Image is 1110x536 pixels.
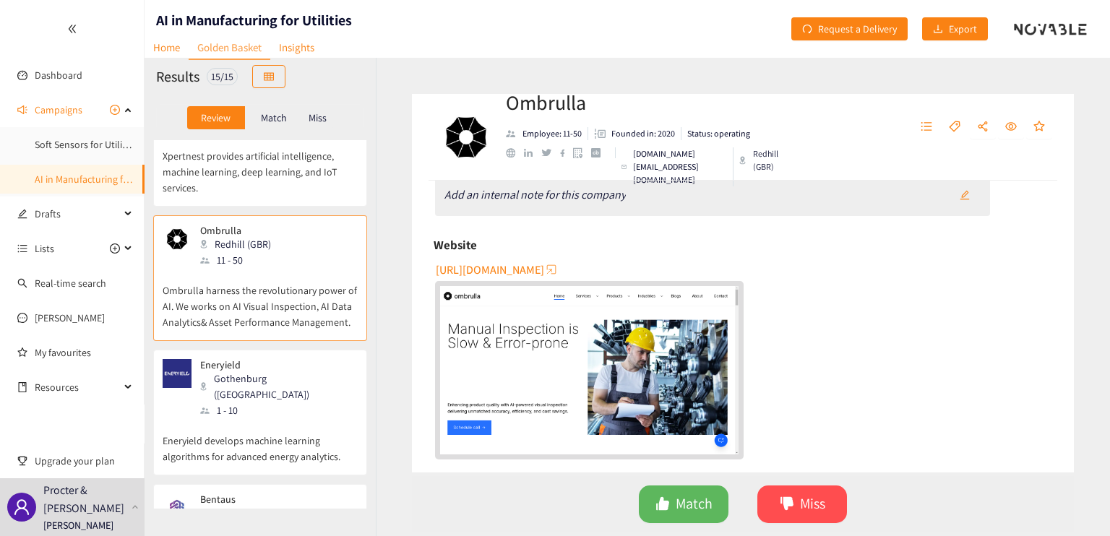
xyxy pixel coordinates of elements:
span: tag [949,121,960,134]
span: Lists [35,234,54,263]
span: Upgrade your plan [35,446,133,475]
button: likeMatch [639,485,728,523]
p: Review [201,112,231,124]
button: unordered-list [913,116,939,139]
span: book [17,382,27,392]
i: Add an internal note for this company [444,187,626,202]
h1: AI in Manufacturing for Utilities [156,10,352,30]
p: Match [261,112,287,124]
iframe: Chat Widget [1038,467,1110,536]
span: plus-circle [110,243,120,254]
a: google maps [573,147,591,158]
a: facebook [560,149,574,157]
p: Xpertnest provides artificial intelligence, machine learning, deep learning, and IoT services. [163,134,358,196]
span: double-left [67,24,77,34]
div: Gothenburg ([GEOGRAPHIC_DATA]) [200,371,356,402]
span: share-alt [977,121,989,134]
button: tag [942,116,968,139]
p: Eneryield [200,359,348,371]
p: Ombrulla harness the revolutionary power of AI. We works on AI Visual Inspection, AI Data Analyti... [163,268,358,330]
span: star [1033,121,1045,134]
button: edit [949,183,981,207]
p: Ombrulla [200,225,271,236]
span: edit [17,209,27,219]
img: Snapshot of the company's website [163,493,192,522]
a: [PERSON_NAME] [35,311,105,324]
div: 1 - 10 [200,402,356,418]
span: trophy [17,456,27,466]
a: Golden Basket [189,36,270,60]
p: Eneryield develops machine learning algorithms for advanced energy analytics. [163,418,358,464]
span: Campaigns [35,95,82,124]
img: Snapshot of the company's website [163,359,192,388]
a: Real-time search [35,277,106,290]
button: table [252,65,285,88]
span: table [264,72,274,83]
button: downloadExport [922,17,988,40]
button: eye [998,116,1024,139]
button: redoRequest a Delivery [791,17,908,40]
span: Resources [35,373,120,402]
button: [URL][DOMAIN_NAME] [436,258,559,281]
img: Snapshot of the Company's website [440,286,739,454]
span: eye [1005,121,1017,134]
a: crunchbase [591,148,609,157]
button: dislikeMiss [757,485,847,523]
span: sound [17,105,27,115]
span: redo [802,24,812,35]
span: edit [960,190,970,202]
span: Request a Delivery [818,21,897,37]
a: linkedin [524,149,541,157]
img: Company Logo [437,108,495,166]
li: Founded in year [588,127,681,140]
div: Redhill (GBR) [200,236,280,252]
p: [DOMAIN_NAME][EMAIL_ADDRESS][DOMAIN_NAME] [633,147,727,186]
span: user [13,498,30,516]
li: Status [681,127,750,140]
a: Insights [270,36,323,59]
p: Miss [309,112,327,124]
li: Employees [506,127,588,140]
span: dislike [780,496,794,513]
p: Employee: 11-50 [522,127,582,140]
span: Export [949,21,977,37]
a: Home [145,36,189,59]
a: website [506,148,524,157]
span: unordered-list [17,243,27,254]
span: [URL][DOMAIN_NAME] [436,261,544,279]
p: Status: operating [687,127,750,140]
img: Snapshot of the company's website [163,225,192,254]
div: 11 - 50 [200,252,280,268]
p: Founded in: 2020 [611,127,675,140]
button: star [1026,116,1052,139]
div: Redhill (GBR) [739,147,797,173]
a: Soft Sensors for Utility - Sustainability [35,138,195,151]
span: Miss [800,493,825,515]
span: download [933,24,943,35]
div: 15 / 15 [207,68,238,85]
a: twitter [541,149,559,156]
h6: Website [434,234,477,256]
span: Match [676,493,713,515]
span: unordered-list [921,121,932,134]
h2: Ombrulla [506,88,797,117]
span: like [655,496,670,513]
a: AI in Manufacturing for Utilities [35,173,167,186]
p: Procter & [PERSON_NAME] [43,481,126,517]
a: My favourites [35,338,133,367]
a: Dashboard [35,69,82,82]
span: Drafts [35,199,120,228]
p: Bentaus [200,493,348,505]
p: [PERSON_NAME] [43,517,113,533]
button: share-alt [970,116,996,139]
h2: Results [156,66,199,87]
span: plus-circle [110,105,120,115]
a: website [440,286,739,454]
